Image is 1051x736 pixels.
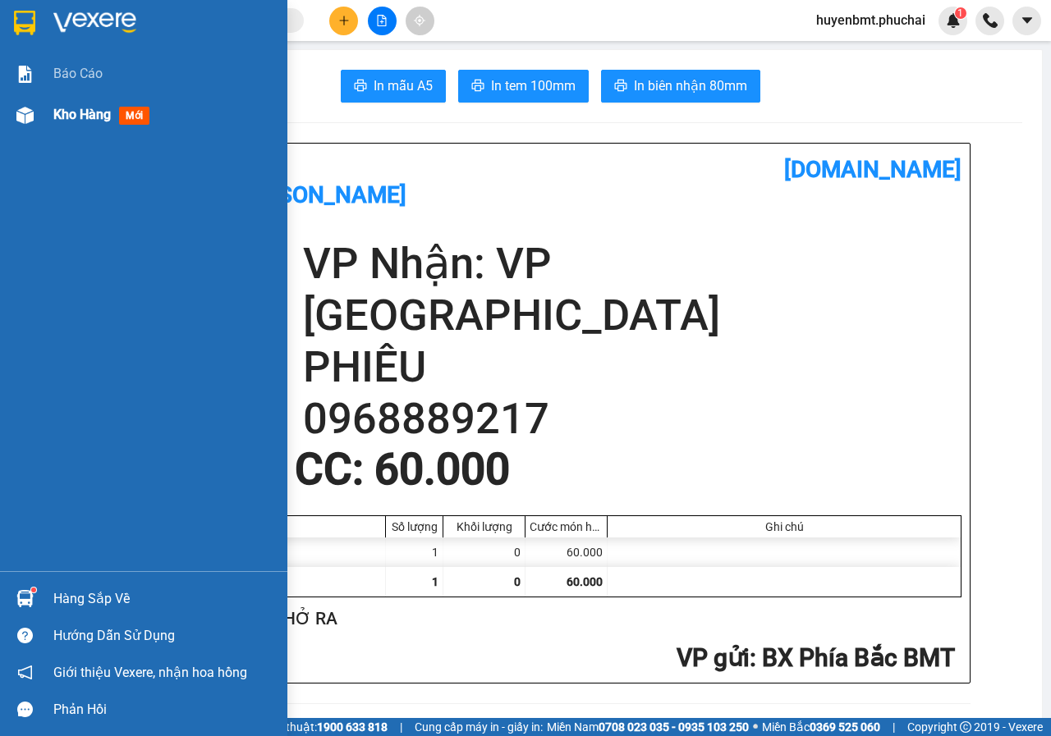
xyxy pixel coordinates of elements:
span: CC : [154,110,177,127]
span: Hỗ trợ kỹ thuật: [236,718,388,736]
span: VP gửi [677,643,750,672]
span: huyenbmt.phuchai [803,10,939,30]
div: BX Phía Bắc BMT [14,14,145,53]
span: ⚪️ [753,724,758,730]
span: Miền Nam [547,718,749,736]
span: aim [414,15,425,26]
img: solution-icon [16,66,34,83]
b: [PERSON_NAME] [229,181,406,208]
span: file-add [376,15,388,26]
div: PHIÊU [157,53,324,73]
img: phone-icon [983,13,998,28]
h2: 0968889217 [303,393,962,445]
span: printer [471,79,484,94]
h2: Người gửi: XE DV CHỞ RA [139,606,955,633]
div: Hướng dẫn sử dụng [53,624,275,648]
span: Báo cáo [53,63,103,84]
div: 60.000 [525,537,608,567]
span: Kho hàng [53,107,111,122]
button: aim [406,7,434,35]
span: | [400,718,402,736]
span: 60.000 [567,575,603,588]
div: Khối lượng [447,520,521,533]
span: printer [354,79,367,94]
span: question-circle [17,628,33,643]
button: printerIn mẫu A5 [341,70,446,103]
span: In biên nhận 80mm [634,75,747,96]
div: 0968889217 [157,73,324,96]
span: | [893,718,895,736]
sup: 1 [955,7,966,19]
span: In mẫu A5 [374,75,433,96]
div: 0 [443,537,525,567]
button: caret-down [1012,7,1041,35]
span: printer [614,79,627,94]
span: message [17,702,33,717]
span: 1 [432,575,438,588]
span: 0 [514,575,521,588]
button: printerIn biên nhận 80mm [601,70,760,103]
span: mới [119,107,149,125]
img: warehouse-icon [16,590,34,607]
button: file-add [368,7,397,35]
div: Số lượng [390,520,438,533]
button: printerIn tem 100mm [458,70,589,103]
button: plus [329,7,358,35]
div: XE DV CHỞ RA [14,53,145,73]
div: Ghi chú [612,520,957,533]
span: Nhận: [157,16,196,33]
b: [DOMAIN_NAME] [784,156,962,183]
span: In tem 100mm [491,75,576,96]
div: Cước món hàng [530,520,603,533]
img: logo-vxr [14,11,35,35]
img: icon-new-feature [946,13,961,28]
div: 1 [386,537,443,567]
div: 60.000 [154,106,325,129]
h2: : BX Phía Bắc BMT [139,642,955,675]
h2: VP Nhận: VP [GEOGRAPHIC_DATA] [303,238,962,341]
span: copyright [960,721,971,733]
sup: 1 [31,587,36,592]
div: Hàng sắp về [53,587,275,611]
span: Giới thiệu Vexere, nhận hoa hồng [53,662,247,683]
img: warehouse-icon [16,107,34,124]
div: Phản hồi [53,697,275,722]
h2: PHIÊU [303,341,962,393]
strong: 1900 633 818 [317,720,388,734]
span: Cung cấp máy in - giấy in: [415,718,543,736]
strong: 0708 023 035 - 0935 103 250 [599,720,749,734]
span: 1 [957,7,963,19]
span: Miền Bắc [762,718,880,736]
span: plus [338,15,350,26]
span: Gửi: [14,16,39,33]
span: caret-down [1020,13,1035,28]
div: VP [GEOGRAPHIC_DATA] [157,14,324,53]
strong: 0369 525 060 [810,720,880,734]
span: notification [17,665,33,680]
div: CC : 60.000 [285,445,520,494]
